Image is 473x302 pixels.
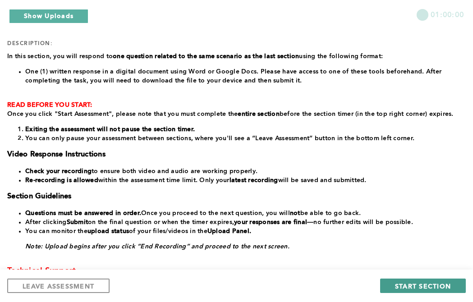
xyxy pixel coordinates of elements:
li: You can only pause your assessment between sections, where you'll see a “Leave Assessment” button... [25,134,462,143]
li: to ensure both video and audio are working properly. [25,167,462,176]
strong: upload status [87,228,129,234]
span: using the following format: [299,53,383,59]
strong: READ BEFORE YOU START: [7,102,92,108]
span: 01:00:00 [431,9,464,19]
strong: entire section [238,111,280,117]
p: Once you click "Start Assessment", please note that you must complete the before the section time... [7,110,462,119]
strong: one question related to the same scenario as the last section [113,53,299,59]
strong: Submit [67,219,88,225]
strong: not [290,210,300,216]
li: One (1) written response in a digital document using Word or Google Docs. Please have access to o... [25,67,462,85]
li: You can monitor the of your files/videos in the [25,227,462,236]
strong: Check your recording [25,168,92,174]
strong: Exiting the assessment will not pause the section timer. [25,126,195,133]
span: START SECTION [395,282,451,290]
h3: Section Guidelines [7,192,462,201]
span: In this section, you will respond to [7,53,113,59]
strong: Upload Panel. [207,228,251,234]
strong: Re-recording is allowed [25,177,98,183]
div: description: [7,40,53,47]
strong: Questions must be answered in order. [25,210,141,216]
span: LEAVE ASSESSMENT [23,282,94,290]
li: within the assessment time limit. Only your will be saved and submitted. [25,176,462,185]
strong: your responses are final [234,219,307,225]
button: LEAVE ASSESSMENT [7,279,110,293]
em: Note: Upload begins after you click “End Recording” and proceed to the next screen. [25,243,289,250]
li: Once you proceed to the next question, you will be able to go back. [25,209,462,218]
strong: latest recording [230,177,278,183]
h3: Video Response Instructions [7,150,462,159]
li: After clicking on the final question or when the timer expires, —no further edits will be possible. [25,218,462,227]
button: START SECTION [380,279,466,293]
button: Show Uploads [9,9,88,23]
span: Technical Support [7,267,76,275]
